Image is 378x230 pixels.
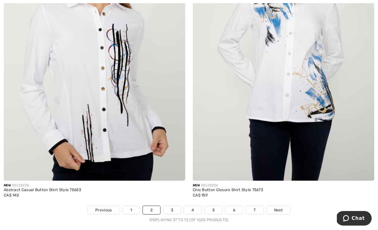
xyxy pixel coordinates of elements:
[205,206,222,214] a: 5
[4,183,185,188] div: DOLCEZZA
[193,193,208,197] span: CA$ 159
[184,206,201,214] a: 4
[4,193,19,197] span: CA$ 140
[274,207,283,213] span: Next
[246,206,263,214] a: 7
[4,188,185,192] div: Abstract Casual Button Shirt Style 75653
[337,211,372,227] iframe: Opens a widget where you can chat to one of our agents
[123,206,140,214] a: 1
[267,206,290,214] a: Next
[163,206,181,214] a: 3
[88,206,119,214] a: Previous
[95,207,112,213] span: Previous
[193,188,374,192] div: Chic Button Closure Shirt Style 75673
[4,183,11,187] span: New
[143,206,160,214] a: 2
[225,206,243,214] a: 6
[193,183,200,187] span: New
[193,183,374,188] div: DOLCEZZA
